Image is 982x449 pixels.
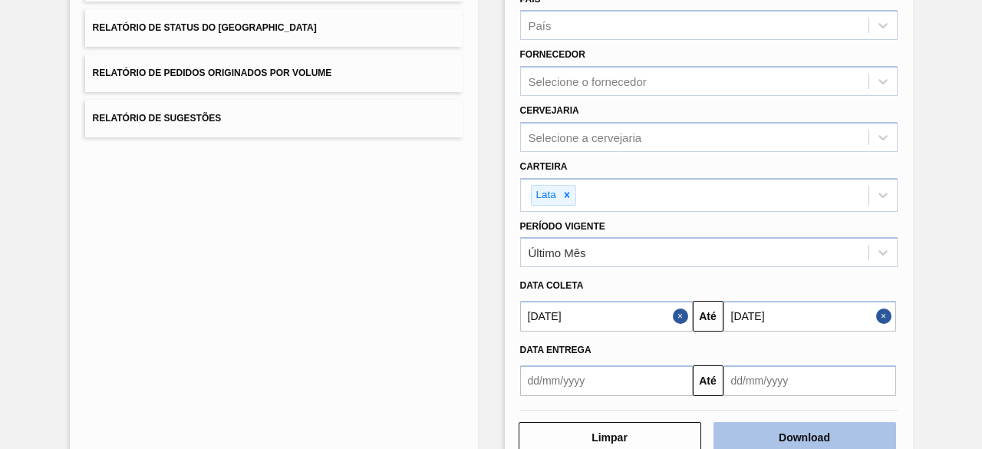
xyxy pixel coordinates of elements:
[532,186,559,205] div: Lata
[520,280,584,291] span: Data coleta
[529,246,586,259] div: Último Mês
[93,113,222,124] span: Relatório de Sugestões
[520,161,568,172] label: Carteira
[673,301,693,332] button: Close
[520,365,693,396] input: dd/mm/yyyy
[693,365,723,396] button: Até
[520,221,605,232] label: Período Vigente
[93,22,317,33] span: Relatório de Status do [GEOGRAPHIC_DATA]
[723,301,896,332] input: dd/mm/yyyy
[529,75,647,88] div: Selecione o fornecedor
[876,301,896,332] button: Close
[93,68,332,78] span: Relatório de Pedidos Originados por Volume
[529,19,552,32] div: País
[85,100,463,137] button: Relatório de Sugestões
[693,301,723,332] button: Até
[529,130,642,144] div: Selecione a cervejaria
[520,49,585,60] label: Fornecedor
[520,345,592,355] span: Data entrega
[85,9,463,47] button: Relatório de Status do [GEOGRAPHIC_DATA]
[520,105,579,116] label: Cervejaria
[520,301,693,332] input: dd/mm/yyyy
[85,54,463,92] button: Relatório de Pedidos Originados por Volume
[723,365,896,396] input: dd/mm/yyyy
